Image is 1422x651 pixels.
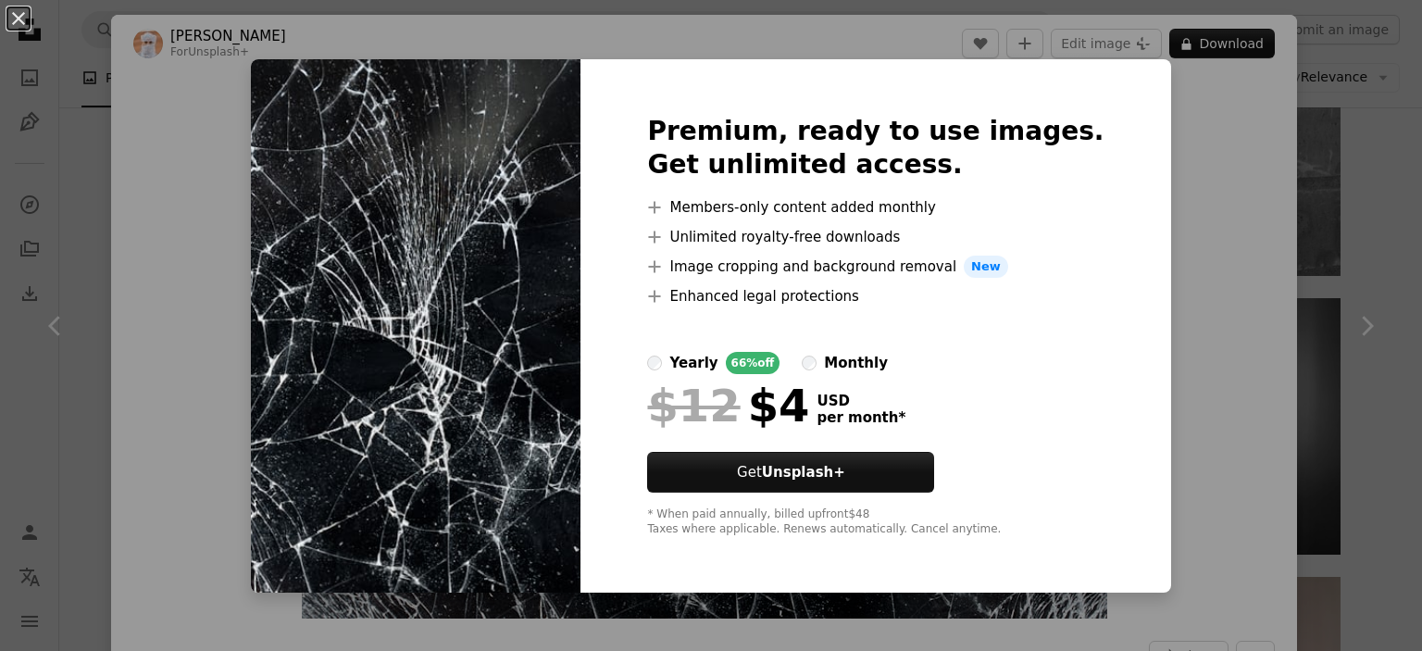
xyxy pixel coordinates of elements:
[817,409,905,426] span: per month *
[647,115,1104,182] h2: Premium, ready to use images. Get unlimited access.
[647,196,1104,219] li: Members-only content added monthly
[762,464,845,481] strong: Unsplash+
[817,393,905,409] span: USD
[647,285,1104,307] li: Enhanced legal protections
[802,356,817,370] input: monthly
[647,507,1104,537] div: * When paid annually, billed upfront $48 Taxes where applicable. Renews automatically. Cancel any...
[824,352,888,374] div: monthly
[647,382,809,430] div: $4
[647,356,662,370] input: yearly66%off
[647,382,740,430] span: $12
[647,452,934,493] button: GetUnsplash+
[726,352,780,374] div: 66% off
[964,256,1008,278] span: New
[647,226,1104,248] li: Unlimited royalty-free downloads
[251,59,580,593] img: premium_photo-1725309317442-814710cef634
[647,256,1104,278] li: Image cropping and background removal
[669,352,717,374] div: yearly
